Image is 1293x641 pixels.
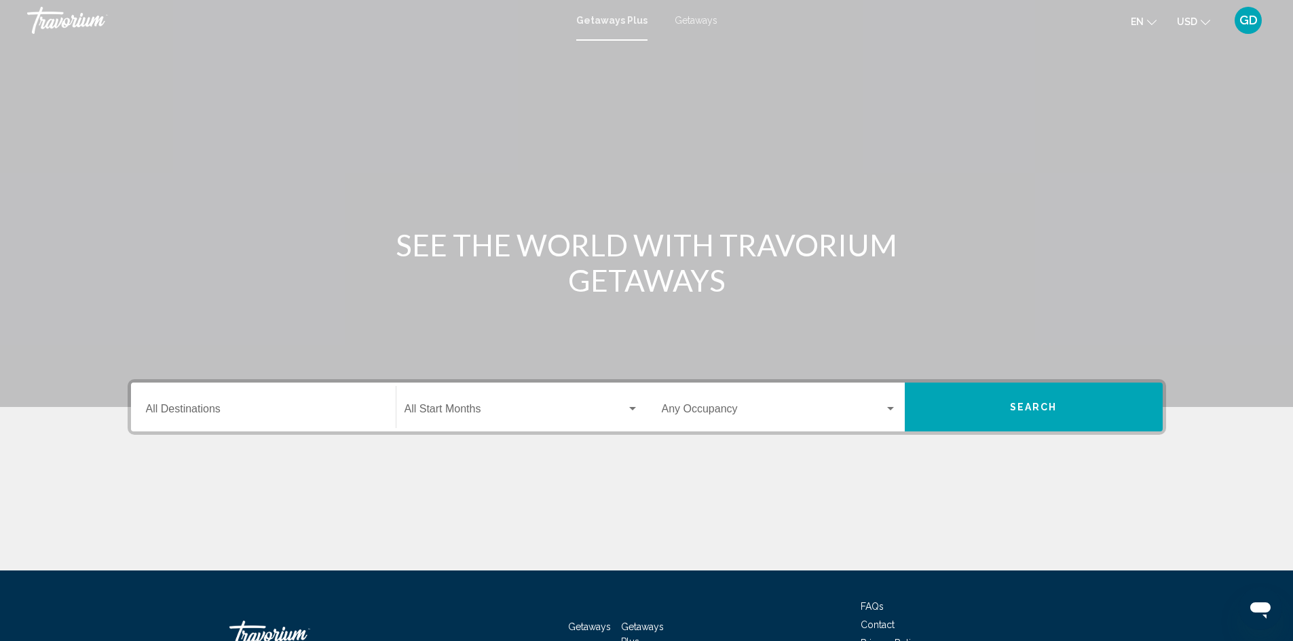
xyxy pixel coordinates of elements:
a: Travorium [27,7,563,34]
span: Search [1010,402,1057,413]
button: Change currency [1177,12,1210,31]
div: Search widget [131,383,1163,431]
a: Getaways Plus [576,15,648,26]
a: FAQs [861,601,884,612]
button: Change language [1131,12,1157,31]
span: GD [1239,14,1258,27]
iframe: Buton lansare fereastră mesagerie [1239,587,1282,630]
a: Contact [861,619,895,630]
a: Getaways [568,621,611,632]
a: Getaways [675,15,717,26]
h1: SEE THE WORLD WITH TRAVORIUM GETAWAYS [392,227,901,298]
span: USD [1177,16,1197,27]
span: en [1131,16,1144,27]
button: User Menu [1231,6,1266,35]
button: Search [905,383,1163,431]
